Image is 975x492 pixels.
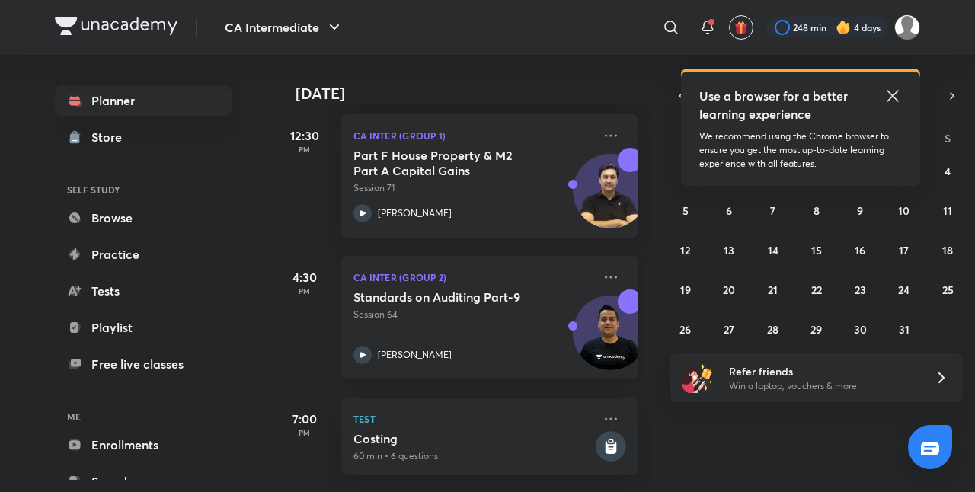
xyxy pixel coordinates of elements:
[353,449,593,463] p: 60 min • 6 questions
[892,198,916,222] button: October 10, 2025
[55,312,232,343] a: Playlist
[55,85,232,116] a: Planner
[353,268,593,286] p: CA Inter (Group 2)
[810,322,822,337] abbr: October 29, 2025
[855,243,865,257] abbr: October 16, 2025
[935,238,960,262] button: October 18, 2025
[353,308,593,321] p: Session 64
[848,277,872,302] button: October 23, 2025
[673,198,698,222] button: October 5, 2025
[717,198,741,222] button: October 6, 2025
[734,21,748,34] img: avatar
[274,410,335,428] h5: 7:00
[726,203,732,218] abbr: October 6, 2025
[679,322,691,337] abbr: October 26, 2025
[353,126,593,145] p: CA Inter (Group 1)
[353,148,543,178] h5: Part F House Property & M2 Part A Capital Gains
[729,15,753,40] button: avatar
[761,198,785,222] button: October 7, 2025
[717,277,741,302] button: October 20, 2025
[353,431,593,446] h5: Costing
[811,243,822,257] abbr: October 15, 2025
[723,283,735,297] abbr: October 20, 2025
[353,410,593,428] p: Test
[274,286,335,296] p: PM
[378,348,452,362] p: [PERSON_NAME]
[855,283,866,297] abbr: October 23, 2025
[898,283,909,297] abbr: October 24, 2025
[353,181,593,195] p: Session 71
[761,238,785,262] button: October 14, 2025
[729,363,916,379] h6: Refer friends
[682,363,713,393] img: referral
[892,277,916,302] button: October 24, 2025
[680,283,691,297] abbr: October 19, 2025
[768,283,778,297] abbr: October 21, 2025
[274,428,335,437] p: PM
[55,17,177,39] a: Company Logo
[761,317,785,341] button: October 28, 2025
[899,322,909,337] abbr: October 31, 2025
[724,243,734,257] abbr: October 13, 2025
[55,177,232,203] h6: SELF STUDY
[274,126,335,145] h5: 12:30
[574,304,647,377] img: Avatar
[274,268,335,286] h5: 4:30
[353,289,543,305] h5: Standards on Auditing Part-9
[945,164,951,178] abbr: October 4, 2025
[848,317,872,341] button: October 30, 2025
[804,317,829,341] button: October 29, 2025
[729,379,916,393] p: Win a laptop, vouchers & more
[811,283,822,297] abbr: October 22, 2025
[768,243,778,257] abbr: October 14, 2025
[673,238,698,262] button: October 12, 2025
[699,87,851,123] h5: Use a browser for a better learning experience
[673,317,698,341] button: October 26, 2025
[770,203,775,218] abbr: October 7, 2025
[274,145,335,154] p: PM
[898,203,909,218] abbr: October 10, 2025
[55,430,232,460] a: Enrollments
[680,243,690,257] abbr: October 12, 2025
[717,317,741,341] button: October 27, 2025
[55,276,232,306] a: Tests
[857,203,863,218] abbr: October 9, 2025
[899,243,909,257] abbr: October 17, 2025
[894,14,920,40] img: Drashti Patel
[767,322,778,337] abbr: October 28, 2025
[945,131,951,145] abbr: Saturday
[804,238,829,262] button: October 15, 2025
[814,203,820,218] abbr: October 8, 2025
[854,322,867,337] abbr: October 30, 2025
[55,122,232,152] a: Store
[296,85,654,103] h4: [DATE]
[943,203,952,218] abbr: October 11, 2025
[574,162,647,235] img: Avatar
[55,239,232,270] a: Practice
[848,238,872,262] button: October 16, 2025
[55,203,232,233] a: Browse
[378,206,452,220] p: [PERSON_NAME]
[673,277,698,302] button: October 19, 2025
[942,243,953,257] abbr: October 18, 2025
[55,349,232,379] a: Free live classes
[55,404,232,430] h6: ME
[761,277,785,302] button: October 21, 2025
[935,158,960,183] button: October 4, 2025
[717,238,741,262] button: October 13, 2025
[682,203,689,218] abbr: October 5, 2025
[892,238,916,262] button: October 17, 2025
[935,277,960,302] button: October 25, 2025
[699,129,902,171] p: We recommend using the Chrome browser to ensure you get the most up-to-date learning experience w...
[91,128,131,146] div: Store
[804,277,829,302] button: October 22, 2025
[216,12,353,43] button: CA Intermediate
[55,17,177,35] img: Company Logo
[892,317,916,341] button: October 31, 2025
[836,20,851,35] img: streak
[935,198,960,222] button: October 11, 2025
[724,322,734,337] abbr: October 27, 2025
[942,283,954,297] abbr: October 25, 2025
[848,198,872,222] button: October 9, 2025
[804,198,829,222] button: October 8, 2025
